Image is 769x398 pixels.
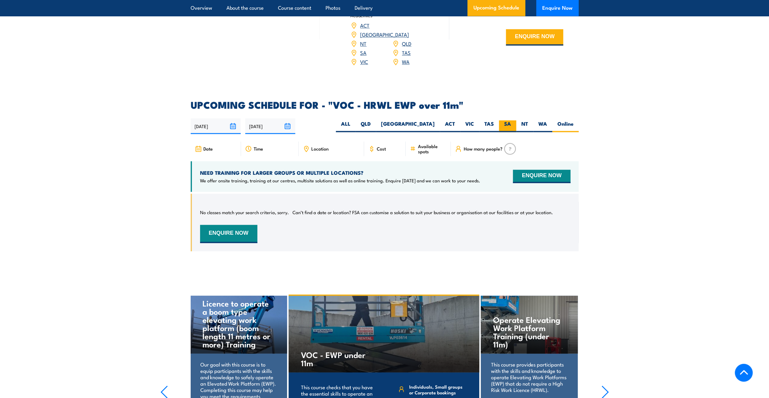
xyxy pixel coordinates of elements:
label: WA [533,120,552,132]
a: QLD [402,40,411,47]
h4: Operate Elevating Work Platform Training (under 11m) [493,315,565,348]
label: QLD [356,120,376,132]
h2: UPCOMING SCHEDULE FOR - "VOC - HRWL EWP over 11m" [191,100,579,109]
label: ACT [440,120,460,132]
h4: VOC - EWP under 11m [301,350,372,366]
label: SA [499,120,516,132]
label: ALL [336,120,356,132]
a: ACT [360,22,369,29]
a: WA [402,58,410,65]
input: To date [245,118,295,134]
p: No classes match your search criteria, sorry. [200,209,289,215]
input: From date [191,118,241,134]
a: TAS [402,49,411,56]
span: Available spots [418,144,446,154]
p: Can’t find a date or location? FSA can customise a solution to suit your business or organisation... [293,209,553,215]
label: TAS [479,120,499,132]
label: Online [552,120,579,132]
span: Time [254,146,263,151]
label: [GEOGRAPHIC_DATA] [376,120,440,132]
button: ENQUIRE NOW [513,170,570,183]
span: Cost [377,146,386,151]
a: SA [360,49,366,56]
a: VIC [360,58,368,65]
span: How many people? [463,146,502,151]
label: NT [516,120,533,132]
a: NT [360,40,366,47]
label: VIC [460,120,479,132]
p: We offer onsite training, training at our centres, multisite solutions as well as online training... [200,177,480,184]
h4: NEED TRAINING FOR LARGER GROUPS OR MULTIPLE LOCATIONS? [200,169,480,176]
button: ENQUIRE NOW [200,225,257,243]
p: This course provides participants with the skills and knowledge to operate Elevating Work Platfor... [491,361,567,393]
a: [GEOGRAPHIC_DATA] [360,31,409,38]
button: ENQUIRE NOW [506,29,563,45]
span: Date [203,146,213,151]
span: Location [311,146,329,151]
h4: Licence to operate a boom type elevating work platform (boom length 11 metres or more) Training [202,299,274,348]
span: Individuals, Small groups or Corporate bookings [409,383,467,395]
